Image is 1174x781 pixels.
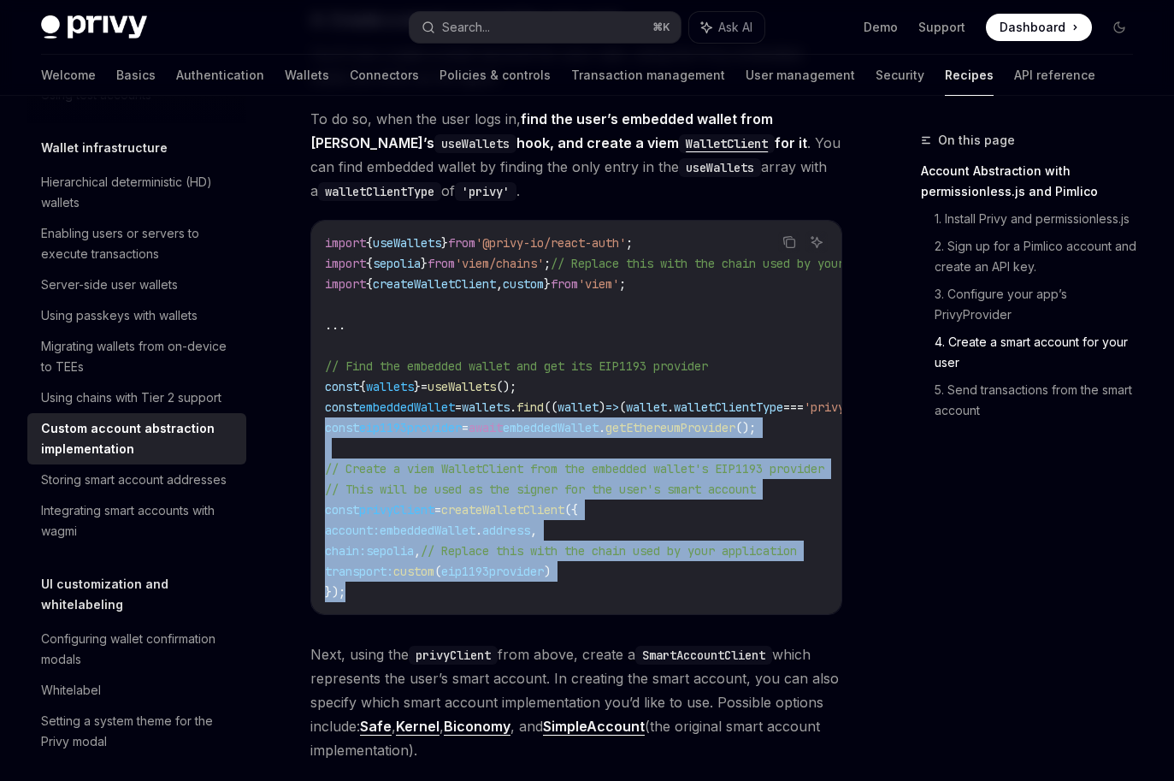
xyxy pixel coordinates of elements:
span: // This will be used as the signer for the user's smart account [325,482,756,497]
a: Dashboard [986,14,1092,41]
a: 2. Sign up for a Pimlico account and create an API key. [935,233,1147,281]
button: Search...⌘K [410,12,681,43]
span: // Replace this with the chain used by your application [421,543,797,559]
span: ⌘ K [652,21,670,34]
span: wallets [462,399,510,415]
span: . [510,399,516,415]
a: Server-side user wallets [27,269,246,300]
a: Account Abstraction with permissionless.js and Pimlico [921,157,1147,205]
span: On this page [938,130,1015,151]
div: Using chains with Tier 2 support [41,388,221,408]
span: { [366,235,373,251]
span: privyClient [359,502,434,518]
span: ... [325,317,345,333]
span: import [325,256,366,271]
span: ( [619,399,626,415]
span: createWalletClient [373,276,496,292]
span: Dashboard [1000,19,1065,36]
span: ) [544,564,551,579]
div: Search... [442,17,490,38]
code: privyClient [409,646,498,665]
span: (( [544,399,558,415]
div: Custom account abstraction implementation [41,418,236,459]
div: Configuring wallet confirmation modals [41,629,236,670]
span: wallet [558,399,599,415]
a: User management [746,55,855,96]
span: createWalletClient [441,502,564,518]
span: getEthereumProvider [605,420,735,435]
span: 'privy' [804,399,852,415]
button: Ask AI [805,231,828,253]
span: import [325,235,366,251]
a: 5. Send transactions from the smart account [935,376,1147,424]
a: Recipes [945,55,994,96]
a: Custom account abstraction implementation [27,413,246,464]
span: import [325,276,366,292]
a: Transaction management [571,55,725,96]
a: Authentication [176,55,264,96]
a: 1. Install Privy and permissionless.js [935,205,1147,233]
a: Enabling users or servers to execute transactions [27,218,246,269]
span: = [462,420,469,435]
div: Using passkeys with wallets [41,305,198,326]
span: 'viem/chains' [455,256,544,271]
a: Setting a system theme for the Privy modal [27,706,246,757]
div: Enabling users or servers to execute transactions [41,223,236,264]
a: API reference [1014,55,1095,96]
a: Using passkeys with wallets [27,300,246,331]
div: Integrating smart accounts with wagmi [41,500,236,541]
a: Kernel [396,718,440,736]
span: = [455,399,462,415]
span: useWallets [428,379,496,394]
span: ({ [564,502,578,518]
a: Biconomy [444,718,510,736]
span: }); [325,584,345,600]
a: 4. Create a smart account for your user [935,328,1147,376]
span: custom [393,564,434,579]
span: = [434,502,441,518]
span: chain: [325,543,366,559]
span: => [605,399,619,415]
a: WalletClient [679,134,775,151]
span: ; [544,256,551,271]
span: } [421,256,428,271]
span: ; [619,276,626,292]
button: Ask AI [689,12,764,43]
div: Hierarchical deterministic (HD) wallets [41,172,236,213]
span: , [414,543,421,559]
span: = [421,379,428,394]
span: . [599,420,605,435]
a: Using chains with Tier 2 support [27,382,246,413]
span: find [516,399,544,415]
span: embeddedWallet [503,420,599,435]
span: } [441,235,448,251]
code: 'privy' [455,182,516,201]
strong: find the user’s embedded wallet from [PERSON_NAME]’s hook, and create a viem for it [310,110,807,151]
div: Setting a system theme for the Privy modal [41,711,236,752]
span: } [544,276,551,292]
span: { [359,379,366,394]
h5: Wallet infrastructure [41,138,168,158]
span: embeddedWallet [359,399,455,415]
span: . [475,523,482,538]
span: sepolia [366,543,414,559]
span: ) [599,399,605,415]
a: Policies & controls [440,55,551,96]
button: Copy the contents from the code block [778,231,800,253]
a: Demo [864,19,898,36]
div: Whitelabel [41,680,101,701]
span: sepolia [373,256,421,271]
a: Whitelabel [27,675,246,706]
code: walletClientType [318,182,441,201]
span: wallets [366,379,414,394]
img: dark logo [41,15,147,39]
a: Migrating wallets from on-device to TEEs [27,331,246,382]
span: === [783,399,804,415]
a: Storing smart account addresses [27,464,246,495]
a: Support [918,19,965,36]
span: from [551,276,578,292]
span: embeddedWallet [380,523,475,538]
code: useWallets [679,158,761,177]
a: Security [876,55,924,96]
div: Storing smart account addresses [41,470,227,490]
